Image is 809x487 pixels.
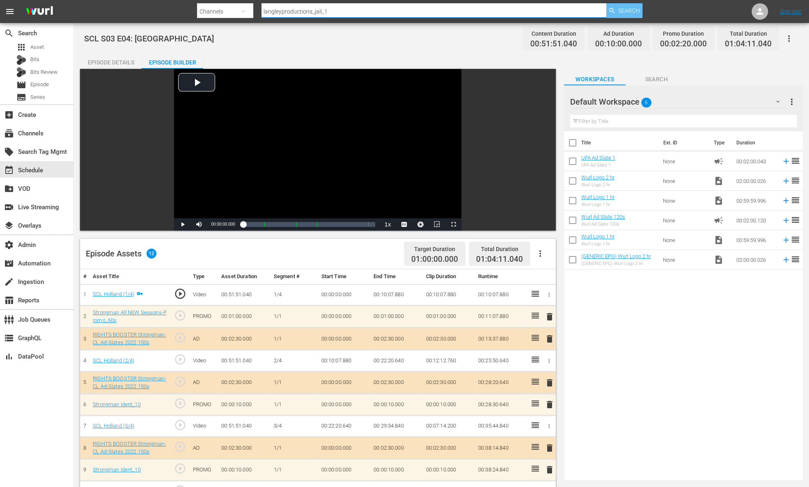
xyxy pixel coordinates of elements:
td: 00:59:59.996 [733,230,778,250]
td: 00:02:00.043 [733,151,778,171]
td: 00:02:30.000 [422,328,474,350]
span: 01:00:00.000 [411,255,458,264]
a: Wurl Ad Slate 120s [581,214,625,220]
th: Clip Duration [422,269,474,284]
td: 00:00:00.000 [318,394,370,416]
span: play_circle_outline [174,441,186,453]
a: SCL Holland (1/4) [93,291,134,297]
th: # [80,269,89,284]
span: reorder [791,254,800,264]
td: None [660,230,710,250]
td: 00:01:00.000 [218,306,270,328]
th: Type [190,269,218,284]
td: 9 [80,459,89,481]
span: play_circle_outline [174,375,186,388]
span: play_circle_outline [174,332,186,344]
span: Ad [714,215,724,225]
span: Video [714,196,724,206]
td: 5 [80,372,89,394]
td: 00:00:10.000 [218,394,270,416]
span: Video [714,176,724,186]
td: 00:10:07.880 [475,284,527,306]
th: End Time [370,269,422,284]
span: Schedule [4,165,14,175]
td: 00:00:10.000 [218,459,270,481]
td: 1/1 [270,372,318,394]
td: 00:10:07.880 [422,284,474,306]
td: 00:51:51.040 [218,415,270,437]
td: 00:22:20.640 [370,350,422,372]
div: Default Workspace [570,90,788,113]
span: Admin [4,240,14,250]
span: delete [545,400,555,409]
td: PROMO [190,394,218,416]
span: delete [545,378,555,388]
svg: Add to Episode [781,255,791,264]
span: Create [4,110,14,120]
td: 1/4 [270,284,318,306]
a: (GENERIC EPG) Wurl Logo 2 hr [581,253,651,259]
td: 00:11:07.880 [475,306,527,328]
td: PROMO [190,459,218,481]
th: Title [581,131,658,154]
button: Picture-in-Picture [429,218,445,231]
td: 00:10:07.880 [318,350,370,372]
td: AD [190,328,218,350]
td: 00:28:30.640 [475,394,527,416]
td: 00:01:00.000 [370,306,422,328]
button: Mute [190,218,207,231]
span: delete [545,312,555,322]
span: play_circle_outline [174,309,186,322]
div: Wurl Logo 1 hr [581,241,614,247]
td: 1/1 [270,459,318,481]
span: Search [626,74,687,85]
span: delete [545,443,555,453]
td: Video [190,350,218,372]
div: Total Duration [725,28,772,39]
td: 00:02:30.000 [422,372,474,394]
div: (GENERIC EPG) Wurl Logo 2 hr [581,261,651,266]
div: Episode Details [80,53,142,72]
svg: Add to Episode [781,235,791,245]
span: 00:00:00.000 [211,222,235,226]
span: Asset [30,43,44,51]
td: AD [190,372,218,394]
td: 00:00:00.000 [318,284,370,306]
button: Captions [396,218,412,231]
td: AD [190,437,218,459]
td: None [660,151,710,171]
td: 2 [80,306,89,328]
span: Ad [714,156,724,166]
span: delete [545,334,555,344]
span: Series [16,92,26,102]
td: 00:22:20.640 [318,415,370,437]
span: reorder [791,195,800,205]
a: SCL Holland (3/4) [93,423,134,429]
td: None [660,250,710,270]
button: delete [545,333,555,345]
td: 00:12:12.760 [422,350,474,372]
td: 00:00:10.000 [422,394,474,416]
a: Strongman All NEW Seasons-Promo_60s [93,309,167,323]
span: Search [618,3,640,18]
span: reorder [791,156,800,166]
svg: Add to Episode [781,157,791,166]
th: Duration [731,131,781,154]
th: Asset Duration [218,269,270,284]
div: Wurl Logo 1 hr [581,202,614,207]
button: more_vert [787,92,797,112]
td: 00:25:50.640 [475,350,527,372]
div: Ad Duration [595,28,642,39]
span: play_circle_outline [174,397,186,409]
td: 00:10:07.880 [370,284,422,306]
a: RIGHTS BOOSTER Strongman-CL Ad-Slates 2022 150s [93,441,166,455]
span: Series [30,93,45,101]
td: 00:00:10.000 [422,459,474,481]
a: RIGHTS BOOSTER Strongman-CL Ad-Slates 2022 150s [93,375,166,389]
td: 3/4 [270,415,318,437]
td: 00:35:44.840 [475,415,527,437]
div: Bits [16,55,26,65]
span: play_circle_outline [174,288,186,300]
td: 1/1 [270,328,318,350]
div: Episode Assets [86,249,156,258]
